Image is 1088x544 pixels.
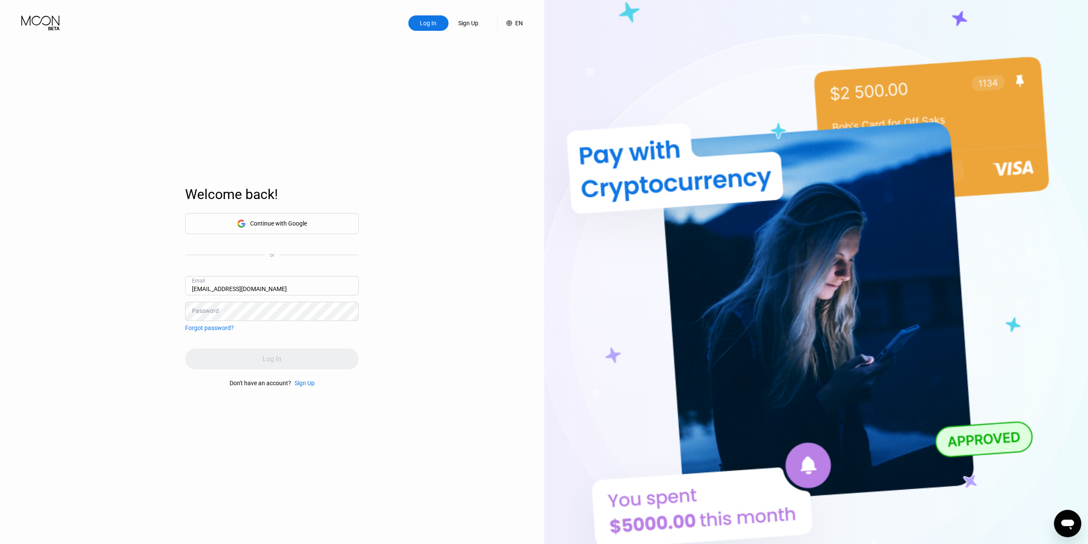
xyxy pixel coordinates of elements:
[1054,510,1081,537] iframe: Button to launch messaging window
[192,278,205,284] div: Email
[408,15,448,31] div: Log In
[448,15,489,31] div: Sign Up
[230,380,291,386] div: Don't have an account?
[457,19,479,27] div: Sign Up
[295,380,315,386] div: Sign Up
[497,15,523,31] div: EN
[270,252,274,258] div: or
[192,307,219,314] div: Password
[185,324,234,331] div: Forgot password?
[185,186,359,202] div: Welcome back!
[291,380,315,386] div: Sign Up
[515,20,523,27] div: EN
[185,213,359,234] div: Continue with Google
[419,19,437,27] div: Log In
[250,220,307,227] div: Continue with Google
